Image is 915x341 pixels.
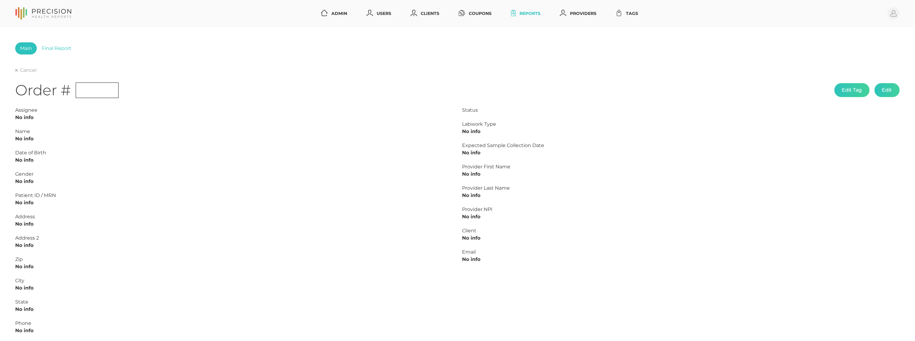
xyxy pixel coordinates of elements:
[15,157,33,163] strong: No info
[462,214,480,220] strong: No info
[462,171,480,177] strong: No info
[558,8,599,19] a: Providers
[15,256,453,263] div: Zip
[462,227,900,234] div: Client
[875,83,900,97] button: Edit
[462,185,900,192] div: Provider Last Name
[456,8,494,19] a: Coupons
[15,298,453,306] div: State
[15,213,453,220] div: Address
[15,178,33,184] strong: No info
[15,328,33,333] strong: No info
[462,142,900,149] div: Expected Sample Collection Date
[15,42,37,54] a: Main
[462,128,480,134] strong: No info
[15,67,36,73] a: Cancel
[364,8,394,19] a: Users
[15,192,453,199] div: Patient ID / MRN
[462,248,900,256] div: Email
[37,42,76,54] a: Final Report
[15,114,33,120] strong: No info
[509,8,543,19] a: Reports
[15,200,33,206] strong: No info
[15,277,453,284] div: City
[15,242,33,248] strong: No info
[15,221,33,227] strong: No info
[15,136,33,142] strong: No info
[462,256,480,262] strong: No info
[15,306,33,312] strong: No info
[319,8,350,19] a: Admin
[15,170,453,178] div: Gender
[15,107,453,114] div: Assignee
[15,128,453,135] div: Name
[834,83,870,97] button: Edit Tag
[408,8,442,19] a: Clients
[15,264,33,269] strong: No info
[613,8,640,19] a: Tags
[462,107,900,114] div: Status
[15,149,453,156] div: Date of Birth
[462,163,900,170] div: Provider First Name
[15,81,119,99] h1: Order #
[15,320,453,327] div: Phone
[462,192,480,198] strong: No info
[462,206,900,213] div: Provider NPI
[15,234,453,242] div: Address 2
[15,285,33,291] strong: No info
[462,235,480,241] strong: No info
[462,150,480,156] strong: No info
[462,121,900,128] div: Labwork Type
[81,83,113,98] span: Initial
